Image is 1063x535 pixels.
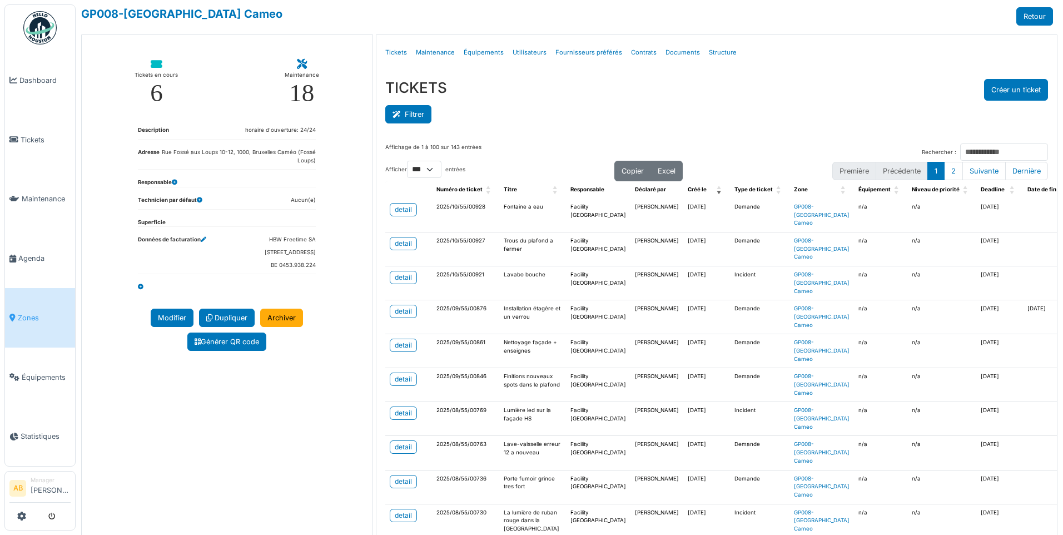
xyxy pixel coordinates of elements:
td: Lavabo bouche [499,266,566,300]
td: [PERSON_NAME] [630,368,683,402]
span: Zone [794,186,808,192]
a: Archiver [260,309,303,327]
a: GP008-[GEOGRAPHIC_DATA] Cameo [794,271,850,294]
div: detail [395,408,412,418]
dt: Superficie [138,219,166,227]
td: [DATE] [683,232,730,266]
td: Demande [730,334,789,368]
td: Demande [730,470,789,504]
div: Affichage de 1 à 100 sur 143 entrées [385,143,481,161]
a: Documents [661,39,704,66]
td: [PERSON_NAME] [630,266,683,300]
td: [DATE] [683,199,730,232]
li: [PERSON_NAME] [31,476,71,500]
span: Agenda [18,253,71,264]
dd: BE 0453.938.224 [265,261,316,270]
td: Facility [GEOGRAPHIC_DATA] [566,334,630,368]
button: Last [1005,162,1048,180]
td: 2025/09/55/00861 [432,334,499,368]
td: Nettoyage façade + enseignes [499,334,566,368]
span: Équipement: Activate to sort [894,181,901,199]
span: Titre [504,186,517,192]
td: [PERSON_NAME] [630,470,683,504]
td: Incident [730,402,789,436]
td: 2025/10/55/00921 [432,266,499,300]
td: Demande [730,199,789,232]
a: GP008-[GEOGRAPHIC_DATA] Cameo [794,441,850,463]
a: detail [390,237,417,250]
td: [DATE] [976,436,1023,470]
span: Responsable [570,186,604,192]
a: GP008-[GEOGRAPHIC_DATA] Cameo [794,509,850,532]
td: n/a [854,470,907,504]
a: GP008-[GEOGRAPHIC_DATA] Cameo [794,407,850,429]
td: [DATE] [683,334,730,368]
button: 2 [944,162,963,180]
a: Équipements [459,39,508,66]
dd: horaire d'ouverture: 24/24 [245,126,316,135]
td: n/a [907,300,976,334]
td: Facility [GEOGRAPHIC_DATA] [566,470,630,504]
a: AB Manager[PERSON_NAME] [9,476,71,503]
div: detail [395,477,412,487]
span: Créé le: Activate to remove sorting [717,181,723,199]
div: detail [395,340,412,350]
div: 6 [150,81,163,106]
a: detail [390,203,417,216]
h3: TICKETS [385,79,447,96]
a: detail [390,373,417,386]
a: GP008-[GEOGRAPHIC_DATA] Cameo [794,475,850,498]
nav: pagination [832,162,1048,180]
td: Installation étagère et un verrou [499,300,566,334]
td: [DATE] [683,436,730,470]
td: Demande [730,436,789,470]
div: detail [395,273,412,283]
label: Afficher entrées [385,161,465,178]
a: Équipements [5,348,75,407]
a: Tickets [5,110,75,170]
button: Excel [650,161,683,181]
td: 2025/10/55/00927 [432,232,499,266]
img: Badge_color-CXgf-gQk.svg [23,11,57,44]
td: [PERSON_NAME] [630,300,683,334]
td: [DATE] [976,199,1023,232]
button: 1 [927,162,945,180]
td: [DATE] [683,300,730,334]
td: n/a [907,368,976,402]
span: Tickets [21,135,71,145]
td: Fontaine a eau [499,199,566,232]
td: [DATE] [976,368,1023,402]
td: 2025/08/55/00769 [432,402,499,436]
span: Titre: Activate to sort [553,181,559,199]
span: Équipement [858,186,891,192]
button: Next [962,162,1006,180]
td: Incident [730,266,789,300]
span: Créé le [688,186,707,192]
div: detail [395,306,412,316]
td: n/a [854,402,907,436]
td: [DATE] [683,402,730,436]
div: detail [395,442,412,452]
a: Tickets en cours 6 [126,51,187,115]
td: Facility [GEOGRAPHIC_DATA] [566,368,630,402]
td: n/a [907,470,976,504]
select: Afficherentrées [407,161,441,178]
span: Maintenance [22,194,71,204]
a: GP008-[GEOGRAPHIC_DATA] Cameo [794,237,850,260]
span: Numéro de ticket [436,186,483,192]
td: [DATE] [683,470,730,504]
td: [PERSON_NAME] [630,232,683,266]
td: 2025/08/55/00763 [432,436,499,470]
td: 2025/09/55/00876 [432,300,499,334]
a: Fournisseurs préférés [551,39,627,66]
td: Facility [GEOGRAPHIC_DATA] [566,402,630,436]
button: Filtrer [385,105,431,123]
a: Dashboard [5,51,75,110]
li: AB [9,480,26,497]
span: Équipements [22,372,71,383]
span: Excel [658,167,675,175]
dd: HBW Freetime SA [265,236,316,244]
a: Retour [1016,7,1053,26]
a: detail [390,475,417,488]
span: Type de ticket [734,186,773,192]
